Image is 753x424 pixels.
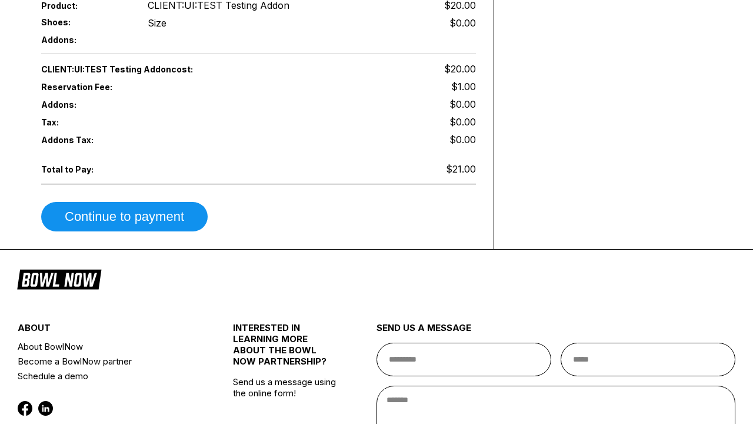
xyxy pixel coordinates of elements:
[41,82,259,92] span: Reservation Fee:
[41,135,128,145] span: Addons Tax:
[148,17,166,29] div: Size
[449,134,476,145] span: $0.00
[18,339,197,354] a: About BowlNow
[451,81,476,92] span: $1.00
[41,64,259,74] span: CLIENT:UI:TEST Testing Addon cost:
[18,322,197,339] div: about
[449,17,476,29] div: $0.00
[376,322,735,343] div: send us a message
[41,1,128,11] span: Product:
[41,202,208,231] button: Continue to payment
[41,17,128,27] span: Shoes:
[41,35,128,45] span: Addons:
[18,354,197,369] a: Become a BowlNow partner
[41,164,128,174] span: Total to Pay:
[41,100,128,110] span: Addons:
[444,63,476,75] span: $20.00
[449,116,476,128] span: $0.00
[41,117,128,127] span: Tax:
[233,322,341,376] div: INTERESTED IN LEARNING MORE ABOUT THE BOWL NOW PARTNERSHIP?
[446,163,476,175] span: $21.00
[449,98,476,110] span: $0.00
[18,369,197,383] a: Schedule a demo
